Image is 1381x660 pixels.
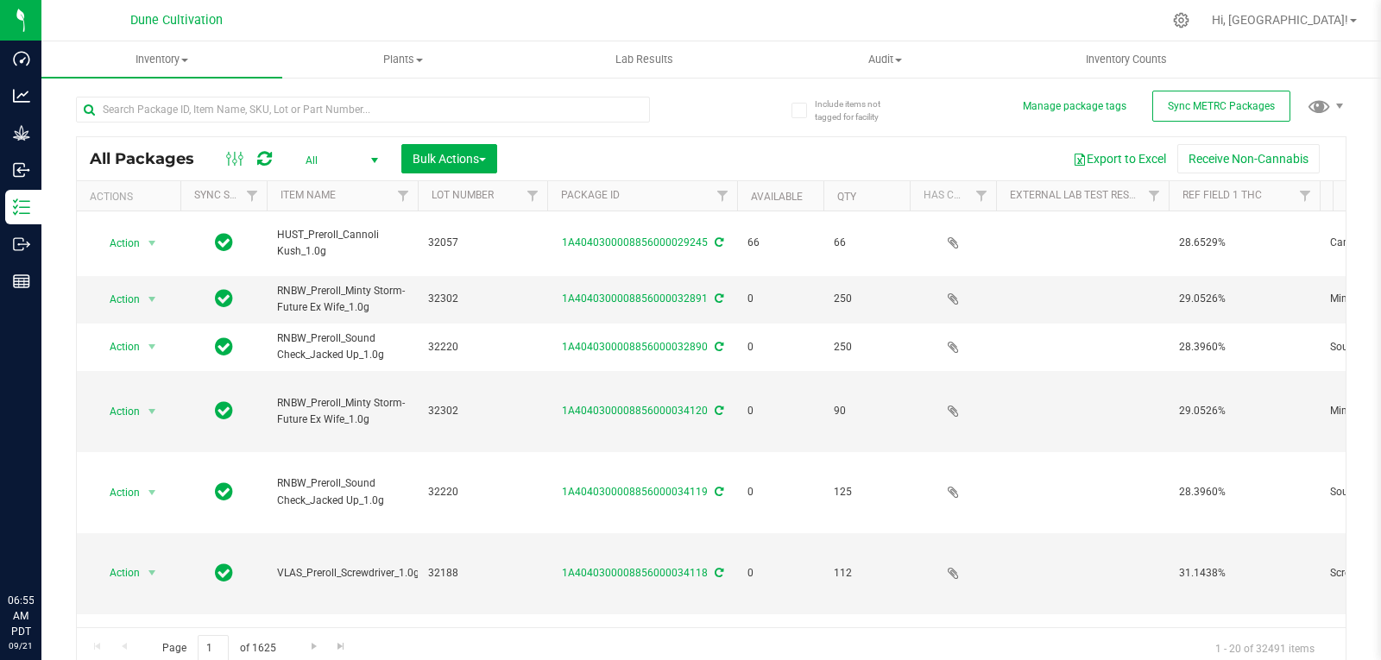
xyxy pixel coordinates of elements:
[1212,13,1348,27] span: Hi, [GEOGRAPHIC_DATA]!
[281,189,336,201] a: Item Name
[1006,41,1246,78] a: Inventory Counts
[1179,235,1309,251] span: 28.6529%
[428,484,537,500] span: 32220
[90,191,173,203] div: Actions
[834,235,899,251] span: 66
[712,486,723,498] span: Sync from Compliance System
[238,181,267,211] a: Filter
[329,635,354,658] a: Go to the last page
[562,567,708,579] a: 1A4040300008856000034118
[215,335,233,359] span: In Sync
[282,41,523,78] a: Plants
[277,330,407,363] span: RNBW_Preroll_Sound Check_Jacked Up_1.0g
[277,565,419,581] span: VLAS_Preroll_Screwdriver_1.0g
[142,287,163,311] span: select
[766,52,1005,67] span: Audit
[428,339,537,355] span: 32220
[747,565,813,581] span: 0
[413,152,486,166] span: Bulk Actions
[13,236,30,253] inline-svg: Outbound
[401,144,497,173] button: Bulk Actions
[910,181,996,211] th: Has COA
[765,41,1006,78] a: Audit
[142,335,163,359] span: select
[834,484,899,500] span: 125
[215,399,233,423] span: In Sync
[76,97,650,123] input: Search Package ID, Item Name, SKU, Lot or Part Number...
[142,561,163,585] span: select
[277,395,407,428] span: RNBW_Preroll_Minty Storm-Future Ex Wife_1.0g
[8,639,34,652] p: 09/21
[283,52,522,67] span: Plants
[712,405,723,417] span: Sync from Compliance System
[712,567,723,579] span: Sync from Compliance System
[834,403,899,419] span: 90
[94,561,141,585] span: Action
[1062,144,1177,173] button: Export to Excel
[13,161,30,179] inline-svg: Inbound
[389,181,418,211] a: Filter
[277,475,407,508] span: RNBW_Preroll_Sound Check_Jacked Up_1.0g
[562,292,708,305] a: 1A4040300008856000032891
[1010,189,1145,201] a: External Lab Test Result
[1182,189,1262,201] a: Ref Field 1 THC
[13,87,30,104] inline-svg: Analytics
[1023,99,1126,114] button: Manage package tags
[1170,12,1192,28] div: Manage settings
[428,565,537,581] span: 32188
[837,191,856,203] a: Qty
[142,399,163,424] span: select
[277,283,407,316] span: RNBW_Preroll_Minty Storm-Future Ex Wife_1.0g
[562,486,708,498] a: 1A4040300008856000034119
[712,341,723,353] span: Sync from Compliance System
[562,236,708,248] a: 1A4040300008856000029245
[130,13,223,28] span: Dune Cultivation
[1140,181,1169,211] a: Filter
[562,405,708,417] a: 1A4040300008856000034120
[1063,52,1190,67] span: Inventory Counts
[968,181,996,211] a: Filter
[1152,91,1290,122] button: Sync METRC Packages
[747,235,813,251] span: 66
[94,399,141,424] span: Action
[90,149,211,168] span: All Packages
[301,635,326,658] a: Go to the next page
[215,230,233,255] span: In Sync
[428,403,537,419] span: 32302
[747,484,813,500] span: 0
[13,198,30,216] inline-svg: Inventory
[1179,291,1309,307] span: 29.0526%
[142,231,163,255] span: select
[1291,181,1320,211] a: Filter
[1179,403,1309,419] span: 29.0526%
[834,339,899,355] span: 250
[1168,100,1275,112] span: Sync METRC Packages
[432,189,494,201] a: Lot Number
[41,41,282,78] a: Inventory
[94,481,141,505] span: Action
[8,593,34,639] p: 06:55 AM PDT
[592,52,697,67] span: Lab Results
[834,291,899,307] span: 250
[17,522,69,574] iframe: Resource center
[13,124,30,141] inline-svg: Grow
[561,189,620,201] a: Package ID
[712,292,723,305] span: Sync from Compliance System
[428,291,537,307] span: 32302
[215,286,233,311] span: In Sync
[519,181,547,211] a: Filter
[524,41,765,78] a: Lab Results
[1179,565,1309,581] span: 31.1438%
[712,236,723,248] span: Sync from Compliance System
[747,291,813,307] span: 0
[194,189,261,201] a: Sync Status
[834,565,899,581] span: 112
[747,403,813,419] span: 0
[277,227,407,260] span: HUST_Preroll_Cannoli Kush_1.0g
[1177,144,1320,173] button: Receive Non-Cannabis
[215,480,233,504] span: In Sync
[1179,339,1309,355] span: 28.3960%
[428,235,537,251] span: 32057
[94,231,141,255] span: Action
[94,287,141,311] span: Action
